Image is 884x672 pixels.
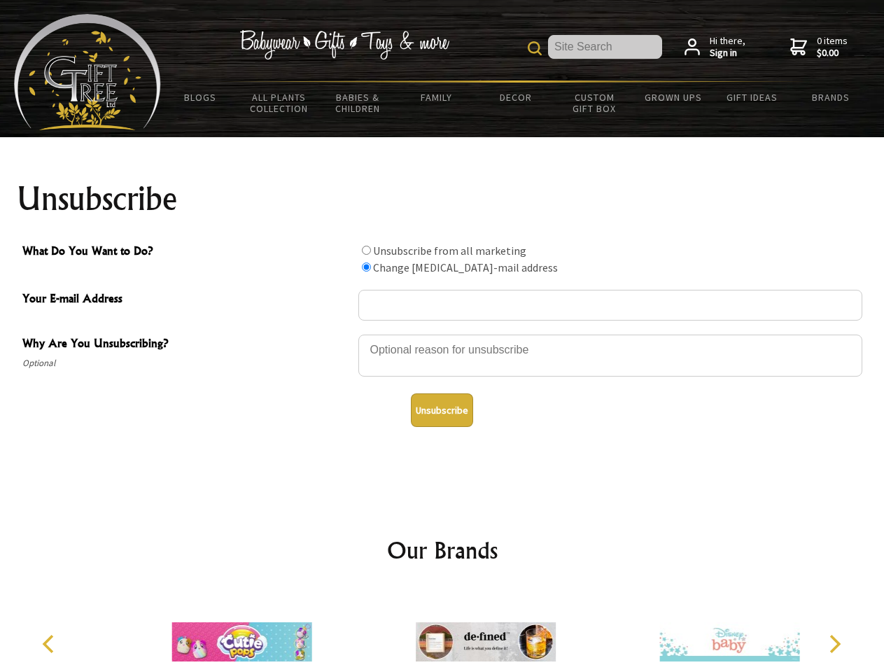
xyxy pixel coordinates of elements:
[318,83,398,123] a: Babies & Children
[362,262,371,272] input: What Do You Want to Do?
[685,35,745,59] a: Hi there,Sign in
[633,83,713,112] a: Grown Ups
[373,244,526,258] label: Unsubscribe from all marketing
[710,47,745,59] strong: Sign in
[528,41,542,55] img: product search
[411,393,473,427] button: Unsubscribe
[22,335,351,355] span: Why Are You Unsubscribing?
[362,246,371,255] input: What Do You Want to Do?
[819,629,850,659] button: Next
[548,35,662,59] input: Site Search
[239,30,449,59] img: Babywear - Gifts - Toys & more
[555,83,634,123] a: Custom Gift Box
[358,335,862,377] textarea: Why Are You Unsubscribing?
[398,83,477,112] a: Family
[240,83,319,123] a: All Plants Collection
[790,35,848,59] a: 0 items$0.00
[28,533,857,567] h2: Our Brands
[792,83,871,112] a: Brands
[22,355,351,372] span: Optional
[358,290,862,321] input: Your E-mail Address
[17,182,868,216] h1: Unsubscribe
[161,83,240,112] a: BLOGS
[22,242,351,262] span: What Do You Want to Do?
[817,47,848,59] strong: $0.00
[22,290,351,310] span: Your E-mail Address
[713,83,792,112] a: Gift Ideas
[373,260,558,274] label: Change [MEDICAL_DATA]-mail address
[14,14,161,130] img: Babyware - Gifts - Toys and more...
[710,35,745,59] span: Hi there,
[476,83,555,112] a: Decor
[817,34,848,59] span: 0 items
[35,629,66,659] button: Previous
